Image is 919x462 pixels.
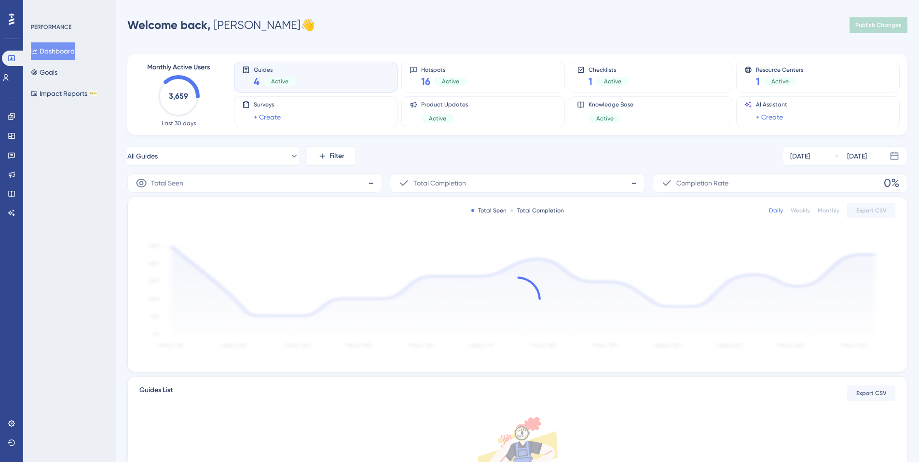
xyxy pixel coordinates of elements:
span: Knowledge Base [589,101,633,108]
span: Total Completion [413,177,466,189]
div: Total Seen [471,207,507,214]
div: Monthly [818,207,839,214]
button: Dashboard [31,42,75,60]
button: Publish Changes [850,17,907,33]
span: Checklists [589,66,629,73]
div: [DATE] [847,150,867,162]
span: Welcome back, [127,18,211,32]
div: Weekly [791,207,810,214]
span: Total Seen [151,177,183,189]
button: Goals [31,64,57,81]
div: PERFORMANCE [31,23,71,31]
span: Active [429,115,446,122]
span: Guides [254,66,296,73]
div: Daily [769,207,783,214]
span: Active [604,78,621,85]
span: Hotspots [421,66,467,73]
span: Product Updates [421,101,468,108]
button: All Guides [127,146,299,166]
span: - [368,175,374,191]
span: Monthly Active Users [147,62,210,73]
button: Filter [307,146,355,166]
span: Guides List [139,384,173,402]
span: Last 30 days [162,119,196,127]
a: + Create [756,111,783,123]
span: Export CSV [856,389,887,397]
span: Active [596,115,614,122]
span: 4 [254,75,260,88]
span: Publish Changes [855,21,902,29]
span: All Guides [127,150,158,162]
span: Resource Centers [756,66,803,73]
span: Export CSV [856,207,887,214]
button: Export CSV [847,385,895,401]
span: Active [442,78,459,85]
span: Surveys [254,101,281,108]
span: Completion Rate [676,177,728,189]
span: Active [771,78,789,85]
span: - [631,175,637,191]
span: AI Assistant [756,101,787,108]
button: Export CSV [847,203,895,218]
div: Total Completion [510,207,564,214]
div: [PERSON_NAME] 👋 [127,17,315,33]
span: Active [271,78,288,85]
span: 0% [884,175,899,191]
text: 3,659 [169,92,188,101]
div: BETA [89,91,98,96]
span: 1 [756,75,760,88]
span: 1 [589,75,592,88]
span: Filter [329,150,344,162]
button: Impact ReportsBETA [31,85,98,102]
span: 16 [421,75,430,88]
div: [DATE] [790,150,810,162]
a: + Create [254,111,281,123]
